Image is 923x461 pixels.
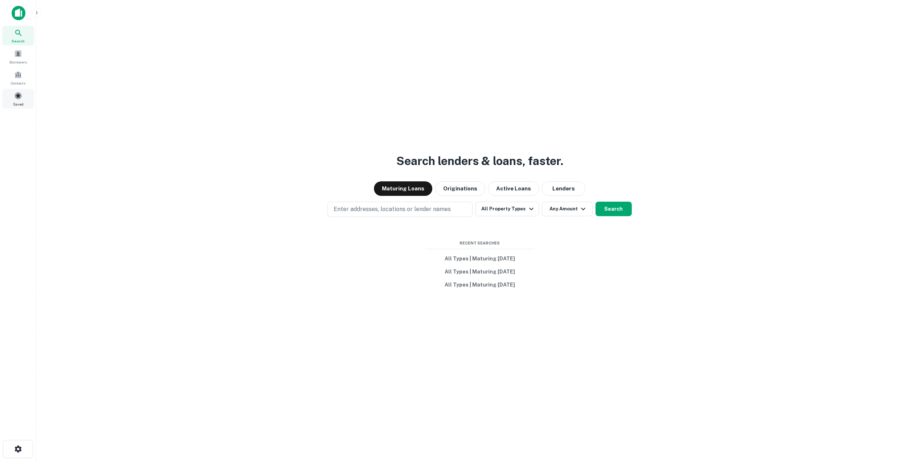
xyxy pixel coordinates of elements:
[12,6,25,20] img: capitalize-icon.png
[2,89,34,108] a: Saved
[2,47,34,66] a: Borrowers
[2,68,34,87] a: Contacts
[9,59,27,65] span: Borrowers
[13,101,24,107] span: Saved
[425,278,534,291] button: All Types | Maturing [DATE]
[334,205,451,214] p: Enter addresses, locations or lender names
[396,152,563,170] h3: Search lenders & loans, faster.
[475,202,539,216] button: All Property Types
[596,202,632,216] button: Search
[11,80,25,86] span: Contacts
[327,202,473,217] button: Enter addresses, locations or lender names
[542,181,585,196] button: Lenders
[435,181,485,196] button: Originations
[425,265,534,278] button: All Types | Maturing [DATE]
[425,240,534,246] span: Recent Searches
[887,403,923,438] iframe: Chat Widget
[542,202,593,216] button: Any Amount
[12,38,25,44] span: Search
[374,181,432,196] button: Maturing Loans
[2,26,34,45] a: Search
[488,181,539,196] button: Active Loans
[425,252,534,265] button: All Types | Maturing [DATE]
